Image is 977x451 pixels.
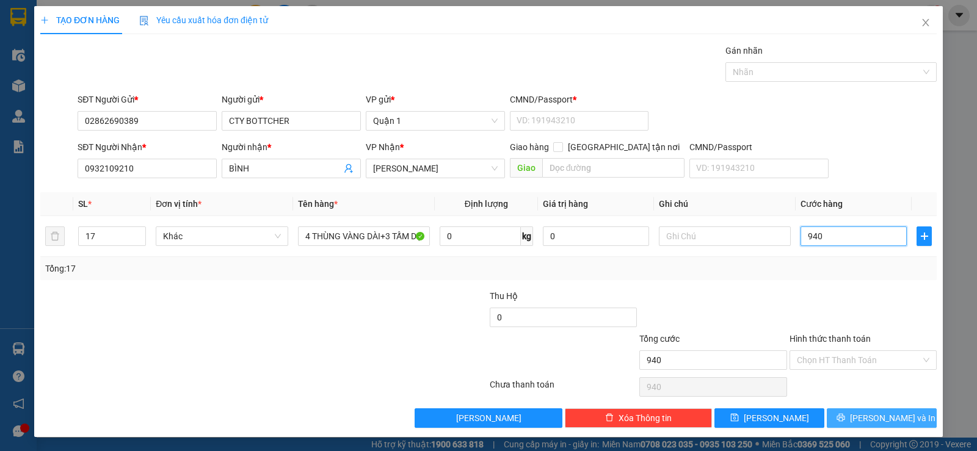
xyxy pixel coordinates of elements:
span: user-add [344,164,354,173]
b: Trà Lan Viên - Gửi khách hàng [75,18,121,139]
span: Giá trị hàng [543,199,588,209]
span: SL [78,199,88,209]
button: deleteXóa Thông tin [565,408,712,428]
button: delete [45,226,65,246]
button: Close [909,6,943,40]
div: Người nhận [222,140,361,154]
label: Hình thức thanh toán [790,334,871,344]
div: CMND/Passport [510,93,649,106]
div: Chưa thanh toán [488,378,638,399]
span: Lê Hồng Phong [373,159,498,178]
span: Xóa Thông tin [619,411,672,425]
b: [DOMAIN_NAME] [103,46,168,56]
input: VD: Bàn, Ghế [298,226,430,246]
div: Người gửi [222,93,361,106]
span: Giao [510,158,542,178]
div: CMND/Passport [689,140,829,154]
span: Cước hàng [801,199,843,209]
input: 0 [543,226,649,246]
input: Dọc đường [542,158,685,178]
button: save[PERSON_NAME] [714,408,824,428]
span: [PERSON_NAME] và In [850,411,935,425]
button: plus [917,226,932,246]
li: (c) 2017 [103,58,168,73]
b: Trà Lan Viên [15,79,45,136]
span: Thu Hộ [490,291,518,301]
span: [GEOGRAPHIC_DATA] tận nơi [563,140,685,154]
span: Tên hàng [298,199,338,209]
span: Định lượng [465,199,508,209]
span: Đơn vị tính [156,199,202,209]
label: Gán nhãn [725,46,763,56]
img: icon [139,16,149,26]
button: printer[PERSON_NAME] và In [827,408,937,428]
span: close [921,18,931,27]
div: SĐT Người Gửi [78,93,217,106]
span: Tổng cước [639,334,680,344]
div: SĐT Người Nhận [78,140,217,154]
span: plus [40,16,49,24]
span: Quận 1 [373,112,498,130]
span: kg [521,226,533,246]
span: save [730,413,739,423]
div: VP gửi [366,93,505,106]
span: delete [605,413,614,423]
span: Giao hàng [510,142,549,152]
div: Tổng: 17 [45,262,378,275]
span: printer [837,413,845,423]
span: TẠO ĐƠN HÀNG [40,15,120,25]
img: logo.jpg [133,15,162,45]
button: [PERSON_NAME] [415,408,562,428]
span: Khác [163,227,280,245]
span: plus [917,231,931,241]
span: VP Nhận [366,142,400,152]
span: [PERSON_NAME] [744,411,809,425]
th: Ghi chú [654,192,796,216]
input: Ghi Chú [659,226,791,246]
span: [PERSON_NAME] [456,411,521,425]
span: Yêu cầu xuất hóa đơn điện tử [139,15,268,25]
